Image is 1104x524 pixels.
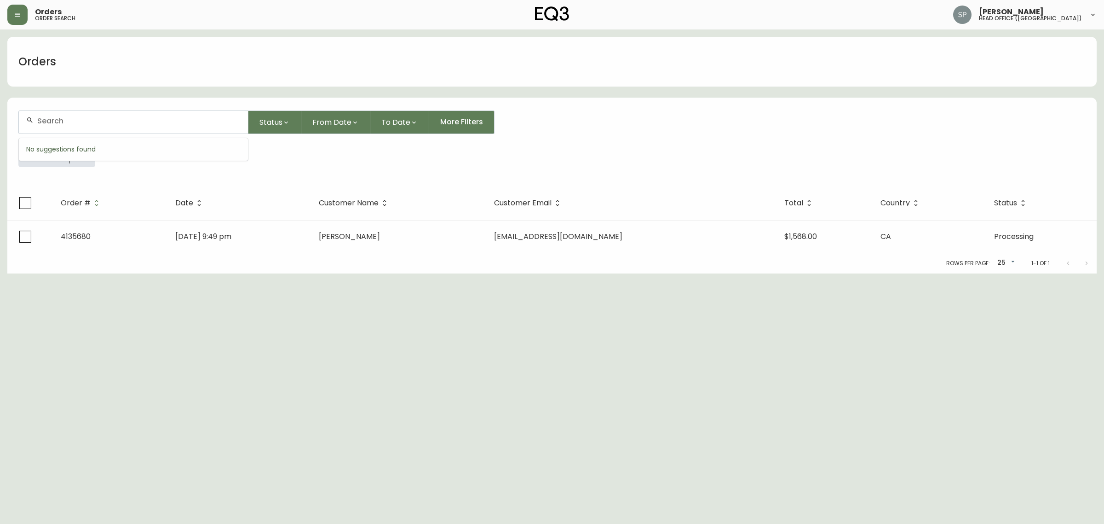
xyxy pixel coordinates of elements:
[953,6,972,24] img: 0cb179e7bf3690758a1aaa5f0aafa0b4
[319,231,380,242] span: [PERSON_NAME]
[301,111,370,134] button: From Date
[784,231,817,242] span: $1,568.00
[248,111,301,134] button: Status
[440,117,483,127] span: More Filters
[35,8,62,16] span: Orders
[979,8,1044,16] span: [PERSON_NAME]
[994,199,1029,207] span: Status
[880,199,922,207] span: Country
[319,200,379,206] span: Customer Name
[494,199,563,207] span: Customer Email
[994,200,1017,206] span: Status
[175,231,231,242] span: [DATE] 9:49 pm
[784,199,815,207] span: Total
[880,200,910,206] span: Country
[946,259,990,268] p: Rows per page:
[61,199,103,207] span: Order #
[175,200,193,206] span: Date
[37,116,241,125] input: Search
[18,54,56,70] h1: Orders
[35,16,75,21] h5: order search
[22,154,65,163] span: 4135680
[494,200,552,206] span: Customer Email
[19,138,248,161] div: No suggestions found
[979,16,1082,21] h5: head office ([GEOGRAPHIC_DATA])
[175,199,205,207] span: Date
[319,199,391,207] span: Customer Name
[880,231,891,242] span: CA
[312,116,351,128] span: From Date
[61,200,91,206] span: Order #
[994,231,1034,242] span: Processing
[1031,259,1050,268] p: 1-1 of 1
[259,116,282,128] span: Status
[370,111,429,134] button: To Date
[381,116,410,128] span: To Date
[61,231,91,242] span: 4135680
[535,6,569,21] img: logo
[494,231,622,242] span: [EMAIL_ADDRESS][DOMAIN_NAME]
[994,256,1017,271] div: 25
[429,111,494,134] button: More Filters
[784,200,803,206] span: Total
